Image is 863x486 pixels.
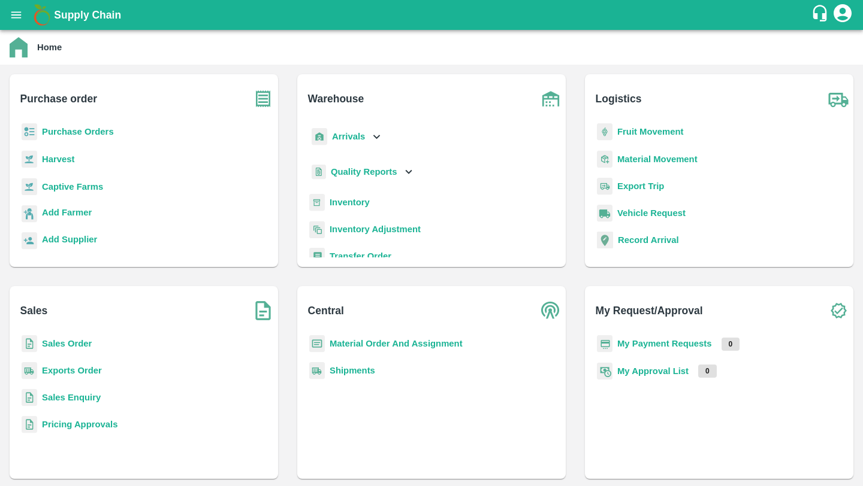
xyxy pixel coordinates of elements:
b: Home [37,42,62,52]
div: Quality Reports [309,160,415,184]
img: home [10,37,28,57]
a: Purchase Orders [42,127,114,136]
img: farmer [22,205,37,223]
b: Add Farmer [42,208,92,217]
img: supplier [22,232,37,250]
b: Sales [20,302,48,319]
img: whArrival [312,128,327,145]
img: payment [597,335,612,353]
img: delivery [597,178,612,195]
img: centralMaterial [309,335,325,353]
p: 0 [722,338,740,351]
b: Purchase order [20,90,97,107]
img: fruit [597,123,612,141]
a: Exports Order [42,366,102,375]
b: My Request/Approval [596,302,703,319]
b: Add Supplier [42,235,97,244]
b: Quality Reports [331,167,397,177]
a: Record Arrival [618,235,679,245]
p: 0 [698,364,717,378]
img: whInventory [309,194,325,211]
a: Harvest [42,154,74,164]
a: Add Farmer [42,206,92,222]
img: whTransfer [309,248,325,265]
a: My Approval List [617,366,689,376]
div: customer-support [811,4,832,26]
a: Shipments [330,366,375,375]
img: inventory [309,221,325,238]
a: Material Movement [617,154,698,164]
b: Central [308,302,344,319]
div: account of current user [832,2,853,28]
img: recordArrival [597,232,613,248]
img: logo [30,3,54,27]
div: Arrivals [309,123,384,150]
a: Add Supplier [42,233,97,249]
b: Supply Chain [54,9,121,21]
a: My Payment Requests [617,339,712,348]
a: Fruit Movement [617,127,684,136]
img: purchase [248,84,278,114]
img: sales [22,416,37,433]
img: harvest [22,150,37,168]
img: sales [22,389,37,406]
img: shipments [22,362,37,379]
img: material [597,150,612,168]
img: approval [597,362,612,380]
img: sales [22,335,37,353]
a: Inventory [330,198,370,207]
a: Pricing Approvals [42,420,117,429]
a: Vehicle Request [617,208,686,218]
img: reciept [22,123,37,141]
b: Logistics [596,90,642,107]
img: vehicle [597,205,612,222]
a: Export Trip [617,181,664,191]
img: central [536,296,566,326]
img: soSales [248,296,278,326]
a: Sales Enquiry [42,393,101,402]
a: Captive Farms [42,182,103,192]
img: harvest [22,178,37,196]
b: Warehouse [308,90,364,107]
img: check [823,296,853,326]
a: Inventory Adjustment [330,224,421,234]
img: qualityReport [312,165,326,180]
b: Arrivals [332,132,365,141]
button: open drawer [2,1,30,29]
img: shipments [309,362,325,379]
a: Supply Chain [54,7,811,23]
a: Sales Order [42,339,92,348]
a: Material Order And Assignment [330,339,463,348]
img: truck [823,84,853,114]
a: Transfer Order [330,251,391,261]
img: warehouse [536,84,566,114]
